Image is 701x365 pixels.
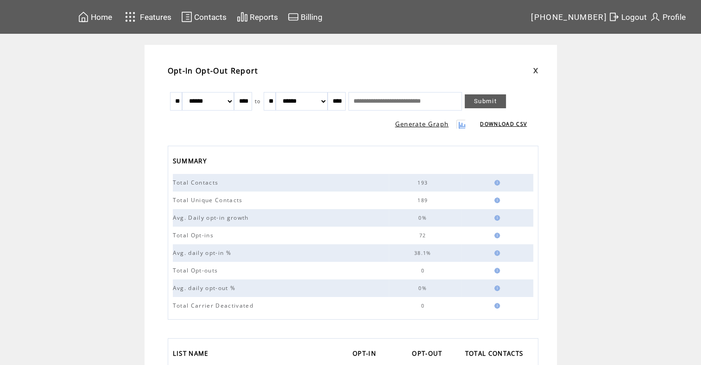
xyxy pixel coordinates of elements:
[417,179,430,186] span: 193
[173,284,238,292] span: Avg. daily opt-out %
[168,66,259,76] span: Opt-In Opt-Out Report
[412,347,444,362] span: OPT-OUT
[173,231,216,239] span: Total Opt-ins
[250,12,278,22] span: Reports
[492,198,500,203] img: help.gif
[650,11,661,23] img: profile.svg
[414,250,434,256] span: 38.1%
[492,250,500,256] img: help.gif
[621,12,647,22] span: Logout
[235,10,279,24] a: Reports
[173,179,221,186] span: Total Contacts
[181,11,192,23] img: contacts.svg
[76,10,114,24] a: Home
[492,233,500,238] img: help.gif
[173,302,256,309] span: Total Carrier Deactivated
[173,347,213,362] a: LIST NAME
[492,215,500,221] img: help.gif
[421,303,426,309] span: 0
[465,94,506,108] a: Submit
[492,180,500,186] img: help.gif
[301,12,322,22] span: Billing
[237,11,248,23] img: chart.svg
[173,155,209,170] span: SUMMARY
[140,12,171,22] span: Features
[353,347,381,362] a: OPT-IN
[412,347,447,362] a: OPT-OUT
[173,214,251,222] span: Avg. Daily opt-in growth
[91,12,112,22] span: Home
[353,347,379,362] span: OPT-IN
[465,347,526,362] span: TOTAL CONTACTS
[418,285,429,291] span: 0%
[421,267,426,274] span: 0
[255,98,261,105] span: to
[288,11,299,23] img: creidtcard.svg
[492,303,500,309] img: help.gif
[121,8,173,26] a: Features
[122,9,139,25] img: features.svg
[78,11,89,23] img: home.svg
[194,12,227,22] span: Contacts
[608,11,619,23] img: exit.svg
[663,12,686,22] span: Profile
[492,285,500,291] img: help.gif
[531,12,607,22] span: [PHONE_NUMBER]
[465,347,528,362] a: TOTAL CONTACTS
[648,10,687,24] a: Profile
[286,10,324,24] a: Billing
[173,249,234,257] span: Avg. daily opt-in %
[480,121,527,127] a: DOWNLOAD CSV
[419,232,429,239] span: 72
[180,10,228,24] a: Contacts
[173,196,245,204] span: Total Unique Contacts
[492,268,500,273] img: help.gif
[173,347,211,362] span: LIST NAME
[418,215,429,221] span: 0%
[395,120,449,128] a: Generate Graph
[417,197,430,204] span: 189
[173,266,221,274] span: Total Opt-outs
[607,10,648,24] a: Logout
